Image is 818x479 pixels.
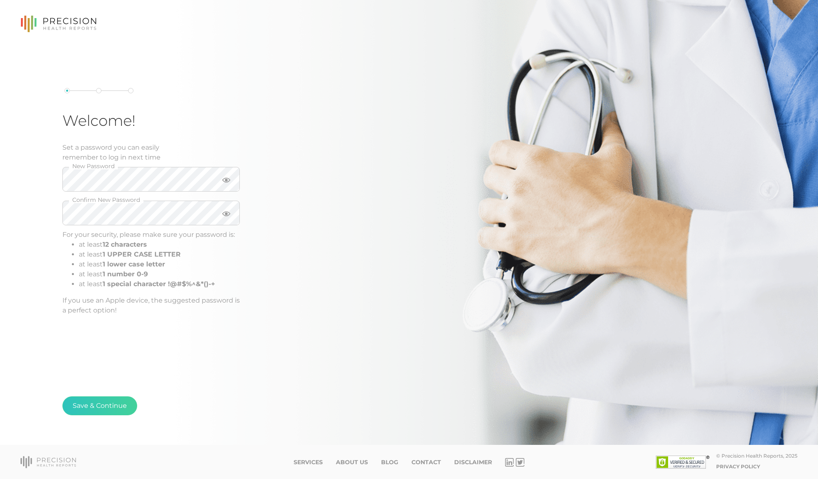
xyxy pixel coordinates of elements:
[79,250,240,259] li: at least
[62,396,137,415] button: Save & Continue
[103,270,148,278] b: 1 number 0-9
[411,459,441,466] a: Contact
[381,459,398,466] a: Blog
[103,280,215,288] b: 1 special character !@#$%^&*()-+
[294,459,323,466] a: Services
[716,453,797,459] div: © Precision Health Reports, 2025
[103,260,165,268] b: 1 lower case letter
[656,456,710,469] img: SSL site seal - click to verify
[103,241,147,248] b: 12 characters
[79,269,240,279] li: at least
[79,240,240,250] li: at least
[716,463,760,470] a: Privacy Policy
[79,259,240,269] li: at least
[62,230,240,315] div: For your security, please make sure your password is: If you use an Apple device, the suggested p...
[79,279,240,289] li: at least
[103,250,181,258] b: 1 UPPER CASE LETTER
[454,459,492,466] a: Disclaimer
[62,143,240,162] div: Set a password you can easily remember to log in next time
[62,111,240,130] h1: Welcome!
[336,459,368,466] a: About Us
